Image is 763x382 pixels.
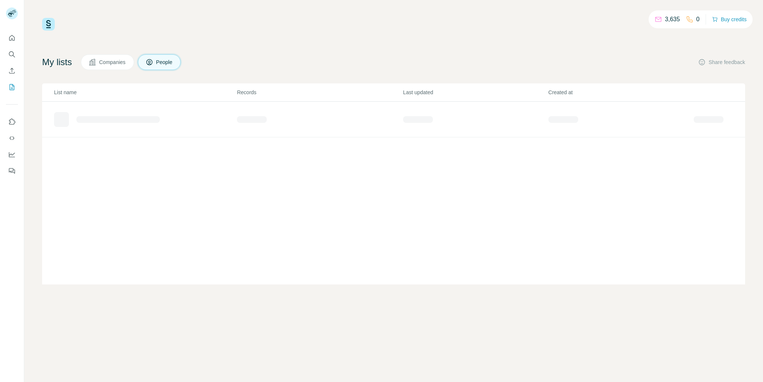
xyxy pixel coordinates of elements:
[696,15,700,24] p: 0
[6,64,18,77] button: Enrich CSV
[6,80,18,94] button: My lists
[99,58,126,66] span: Companies
[42,18,55,31] img: Surfe Logo
[6,164,18,178] button: Feedback
[6,31,18,45] button: Quick start
[712,14,747,25] button: Buy credits
[6,131,18,145] button: Use Surfe API
[54,89,236,96] p: List name
[6,115,18,128] button: Use Surfe on LinkedIn
[665,15,680,24] p: 3,635
[403,89,548,96] p: Last updated
[156,58,173,66] span: People
[237,89,402,96] p: Records
[6,48,18,61] button: Search
[698,58,745,66] button: Share feedback
[6,148,18,161] button: Dashboard
[548,89,693,96] p: Created at
[42,56,72,68] h4: My lists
